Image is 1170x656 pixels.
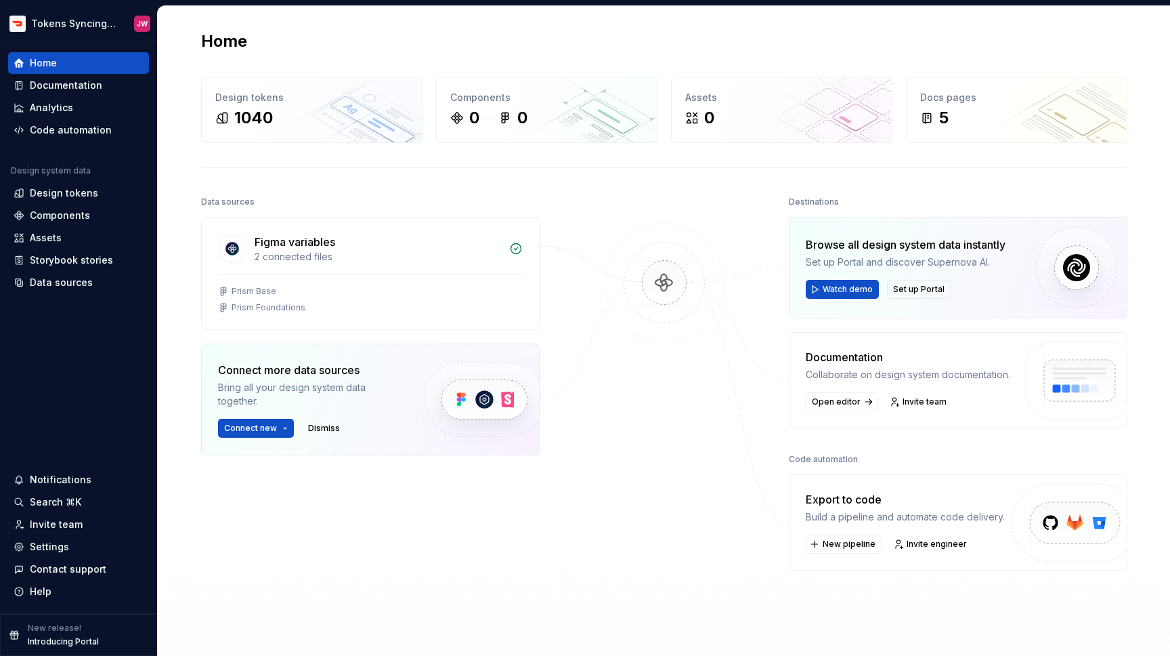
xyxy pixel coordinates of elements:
[137,18,148,29] div: JW
[31,17,118,30] div: Tokens Syncing Test
[8,249,149,271] a: Storybook stories
[8,272,149,293] a: Data sources
[9,16,26,32] img: bd52d190-91a7-4889-9e90-eccda45865b1.png
[30,585,51,598] div: Help
[939,107,949,129] div: 5
[30,209,90,222] div: Components
[812,396,861,407] span: Open editor
[30,231,62,245] div: Assets
[30,562,106,576] div: Contact support
[215,91,408,104] div: Design tokens
[8,581,149,602] button: Help
[8,491,149,513] button: Search ⌘K
[886,392,953,411] a: Invite team
[906,77,1127,143] a: Docs pages5
[8,536,149,558] a: Settings
[28,636,99,647] p: Introducing Portal
[30,101,73,115] div: Analytics
[3,9,154,38] button: Tokens Syncing TestJW
[201,30,247,52] h2: Home
[30,186,98,200] div: Design tokens
[28,623,81,634] p: New release!
[806,535,882,554] button: New pipeline
[201,217,540,330] a: Figma variables2 connected filesPrism BasePrism Foundations
[8,205,149,226] a: Components
[887,280,951,299] button: Set up Portal
[517,107,527,129] div: 0
[30,123,112,137] div: Code automation
[704,107,714,129] div: 0
[806,237,1005,253] div: Browse all design system data instantly
[218,419,294,438] button: Connect new
[30,518,83,531] div: Invite team
[920,91,1113,104] div: Docs pages
[8,227,149,249] a: Assets
[255,234,335,250] div: Figma variables
[890,535,973,554] a: Invite engineer
[789,450,858,469] div: Code automation
[469,107,479,129] div: 0
[8,182,149,204] a: Design tokens
[302,419,346,438] button: Dismiss
[806,280,879,299] button: Watch demo
[201,77,422,143] a: Design tokens1040
[11,165,91,176] div: Design system data
[806,349,1010,365] div: Documentation
[806,368,1010,382] div: Collaborate on design system documentation.
[308,423,340,434] span: Dismiss
[30,56,57,70] div: Home
[30,473,91,487] div: Notifications
[8,52,149,74] a: Home
[450,91,643,104] div: Components
[806,510,1005,524] div: Build a pipeline and automate code delivery.
[234,107,273,129] div: 1040
[232,286,276,297] div: Prism Base
[8,469,149,491] button: Notifications
[232,302,305,313] div: Prism Foundations
[903,396,947,407] span: Invite team
[255,250,501,264] div: 2 connected files
[8,97,149,119] a: Analytics
[8,558,149,580] button: Contact support
[8,75,149,96] a: Documentation
[789,192,839,211] div: Destinations
[806,255,1005,269] div: Set up Portal and discover Supernova AI.
[30,540,69,554] div: Settings
[30,253,113,267] div: Storybook stories
[436,77,657,143] a: Components00
[30,495,81,509] div: Search ⌘K
[218,381,401,408] div: Bring all your design system data together.
[806,392,877,411] a: Open editor
[30,276,93,289] div: Data sources
[806,491,1005,508] div: Export to code
[685,91,878,104] div: Assets
[201,192,255,211] div: Data sources
[823,284,873,295] span: Watch demo
[823,539,875,550] span: New pipeline
[8,514,149,535] a: Invite team
[224,423,277,434] span: Connect new
[671,77,892,143] a: Assets0
[8,119,149,141] a: Code automation
[893,284,945,295] span: Set up Portal
[907,539,967,550] span: Invite engineer
[30,79,102,92] div: Documentation
[218,362,401,378] div: Connect more data sources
